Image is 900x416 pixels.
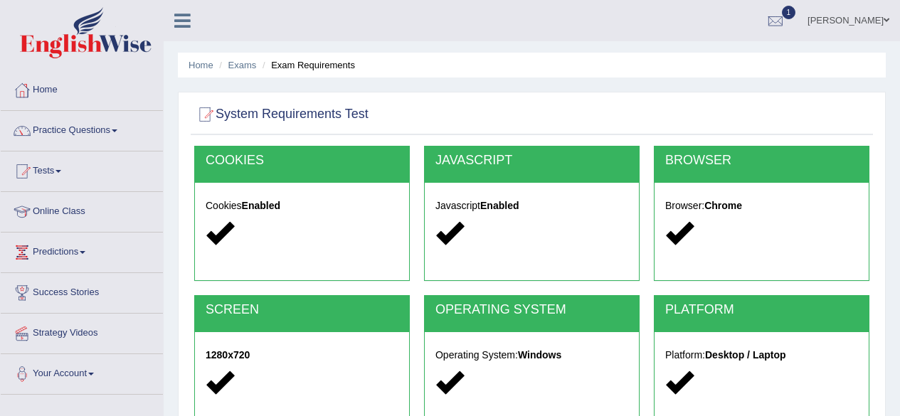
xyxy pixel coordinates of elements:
[1,233,163,268] a: Predictions
[1,314,163,349] a: Strategy Videos
[1,151,163,187] a: Tests
[480,200,519,211] strong: Enabled
[435,201,628,211] h5: Javascript
[1,192,163,228] a: Online Class
[704,200,742,211] strong: Chrome
[782,6,796,19] span: 1
[259,58,355,72] li: Exam Requirements
[1,354,163,390] a: Your Account
[189,60,213,70] a: Home
[518,349,561,361] strong: Windows
[228,60,257,70] a: Exams
[665,350,858,361] h5: Platform:
[206,303,398,317] h2: SCREEN
[206,154,398,168] h2: COOKIES
[206,201,398,211] h5: Cookies
[665,154,858,168] h2: BROWSER
[194,104,369,125] h2: System Requirements Test
[705,349,786,361] strong: Desktop / Laptop
[665,201,858,211] h5: Browser:
[1,111,163,146] a: Practice Questions
[1,70,163,106] a: Home
[1,273,163,309] a: Success Stories
[665,303,858,317] h2: PLATFORM
[435,350,628,361] h5: Operating System:
[206,349,250,361] strong: 1280x720
[435,154,628,168] h2: JAVASCRIPT
[242,200,280,211] strong: Enabled
[435,303,628,317] h2: OPERATING SYSTEM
